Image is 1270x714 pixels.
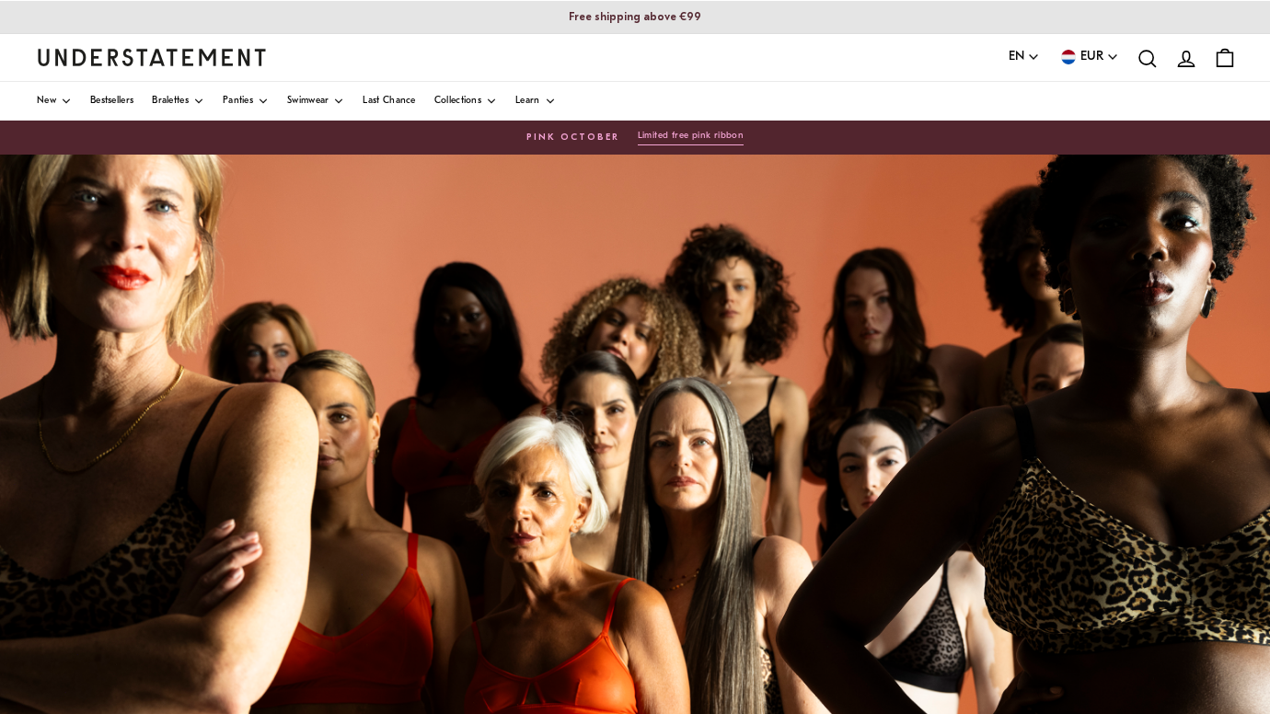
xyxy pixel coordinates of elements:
span: Collections [434,97,481,106]
span: EN [1009,47,1024,67]
span: New [37,97,56,106]
a: Panties [223,82,269,121]
span: EUR [1080,47,1103,67]
span: Panties [223,97,253,106]
span: Bralettes [152,97,189,106]
span: Bestsellers [90,97,133,106]
a: Learn [515,82,556,121]
a: Understatement Homepage [37,49,267,65]
span: Learn [515,97,540,106]
a: Last Chance [363,82,415,121]
button: Limited free pink ribbon [638,130,745,145]
a: Collections [434,82,497,121]
span: Swimwear [287,97,329,106]
a: Bestsellers [90,82,133,121]
button: EUR [1058,47,1119,67]
a: PINK OCTOBERLimited free pink ribbon [37,130,1233,145]
a: New [37,82,72,121]
span: PINK OCTOBER [526,131,619,145]
a: Swimwear [287,82,344,121]
a: Bralettes [152,82,204,121]
span: Last Chance [363,97,415,106]
button: EN [1009,47,1040,67]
